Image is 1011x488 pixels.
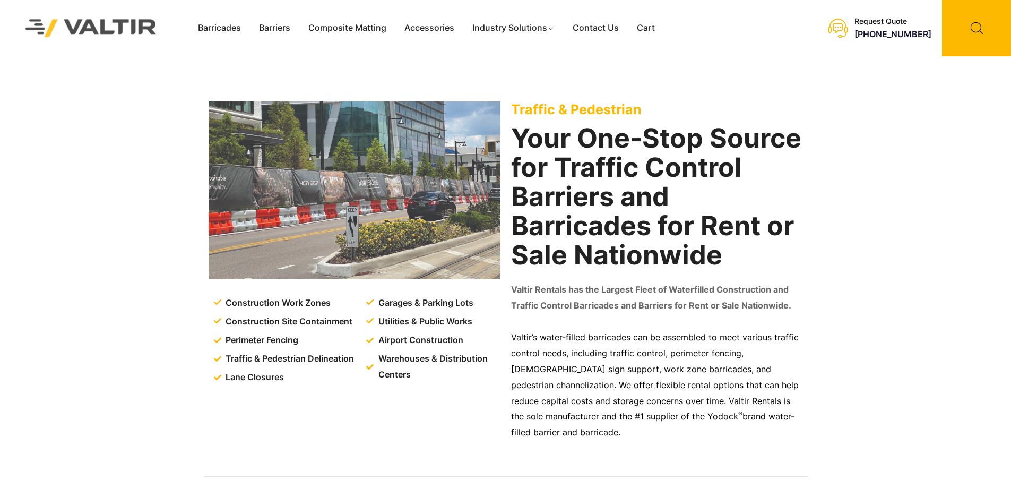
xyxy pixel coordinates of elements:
a: Accessories [395,20,463,36]
span: Traffic & Pedestrian Delineation [223,351,354,367]
span: Warehouses & Distribution Centers [376,351,503,383]
p: Traffic & Pedestrian [511,101,803,117]
img: Valtir Rentals [12,5,170,50]
a: Industry Solutions [463,20,564,36]
p: Valtir Rentals has the Largest Fleet of Waterfilled Construction and Traffic Control Barricades a... [511,282,803,314]
span: Construction Work Zones [223,295,331,311]
a: [PHONE_NUMBER] [854,29,931,39]
div: Request Quote [854,17,931,26]
span: Garages & Parking Lots [376,295,473,311]
p: Valtir’s water-filled barricades can be assembled to meet various traffic control needs, includin... [511,330,803,441]
h2: Your One-Stop Source for Traffic Control Barriers and Barricades for Rent or Sale Nationwide [511,124,803,270]
a: Barriers [250,20,299,36]
span: Construction Site Containment [223,314,352,330]
span: Utilities & Public Works [376,314,472,330]
a: Barricades [189,20,250,36]
span: Lane Closures [223,370,284,386]
span: Perimeter Fencing [223,332,298,348]
sup: ® [738,410,742,418]
a: Contact Us [564,20,628,36]
a: Cart [628,20,664,36]
a: Composite Matting [299,20,395,36]
span: Airport Construction [376,332,463,348]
